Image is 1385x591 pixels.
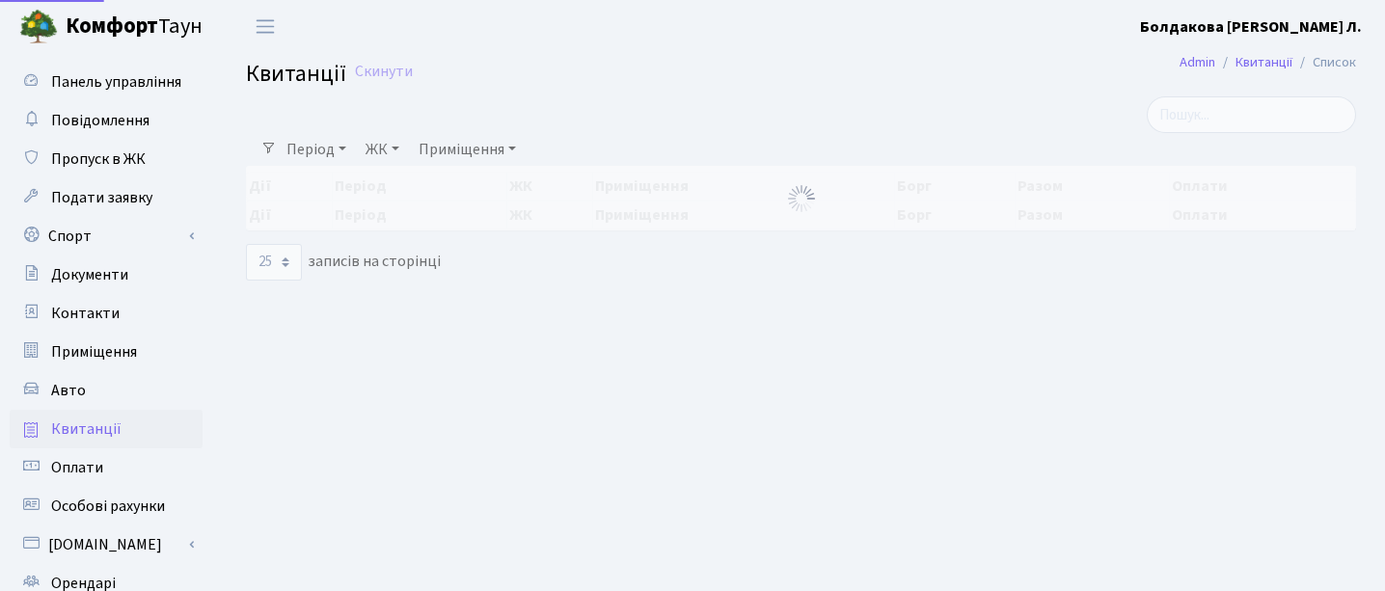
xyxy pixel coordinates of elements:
[19,8,58,46] img: logo.png
[51,380,86,401] span: Авто
[10,217,203,255] a: Спорт
[10,294,203,333] a: Контакти
[246,244,441,281] label: записів на сторінці
[246,57,346,91] span: Квитанції
[51,148,146,170] span: Пропуск в ЖК
[51,418,122,440] span: Квитанції
[241,11,289,42] button: Переключити навігацію
[10,178,203,217] a: Подати заявку
[279,133,354,166] a: Період
[411,133,524,166] a: Приміщення
[51,264,128,285] span: Документи
[1180,52,1215,72] a: Admin
[10,101,203,140] a: Повідомлення
[10,63,203,101] a: Панель управління
[786,183,817,214] img: Обробка...
[66,11,203,43] span: Таун
[66,11,158,41] b: Комфорт
[51,303,120,324] span: Контакти
[1140,15,1362,39] a: Болдакова [PERSON_NAME] Л.
[51,71,181,93] span: Панель управління
[1292,52,1356,73] li: Список
[51,457,103,478] span: Оплати
[10,487,203,525] a: Особові рахунки
[1236,52,1292,72] a: Квитанції
[51,341,137,363] span: Приміщення
[51,187,152,208] span: Подати заявку
[355,63,413,81] a: Скинути
[246,244,302,281] select: записів на сторінці
[10,448,203,487] a: Оплати
[1140,16,1362,38] b: Болдакова [PERSON_NAME] Л.
[358,133,407,166] a: ЖК
[10,410,203,448] a: Квитанції
[10,333,203,371] a: Приміщення
[10,140,203,178] a: Пропуск в ЖК
[51,110,149,131] span: Повідомлення
[10,255,203,294] a: Документи
[1151,42,1385,83] nav: breadcrumb
[10,525,203,564] a: [DOMAIN_NAME]
[51,496,165,517] span: Особові рахунки
[1147,96,1356,133] input: Пошук...
[10,371,203,410] a: Авто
